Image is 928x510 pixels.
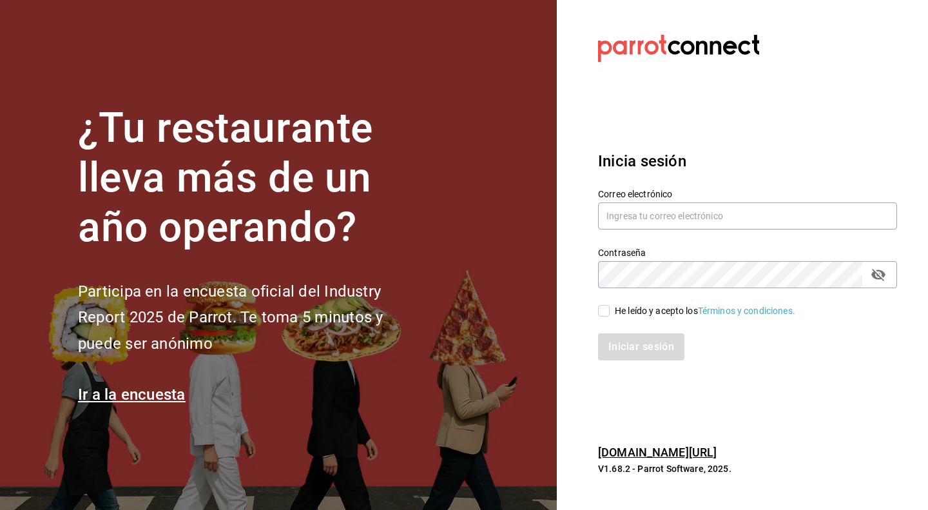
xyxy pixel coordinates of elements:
[78,104,426,252] h1: ¿Tu restaurante lleva más de un año operando?
[867,264,889,286] button: passwordField
[598,462,897,475] p: V1.68.2 - Parrot Software, 2025.
[598,150,897,173] h3: Inicia sesión
[698,306,795,316] a: Términos y condiciones.
[598,446,717,459] a: [DOMAIN_NAME][URL]
[78,279,426,357] h2: Participa en la encuesta oficial del Industry Report 2025 de Parrot. Te toma 5 minutos y puede se...
[598,202,897,230] input: Ingresa tu correo electrónico
[598,190,897,199] label: Correo electrónico
[78,386,186,404] a: Ir a la encuesta
[598,248,897,257] label: Contraseña
[615,304,795,318] div: He leído y acepto los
